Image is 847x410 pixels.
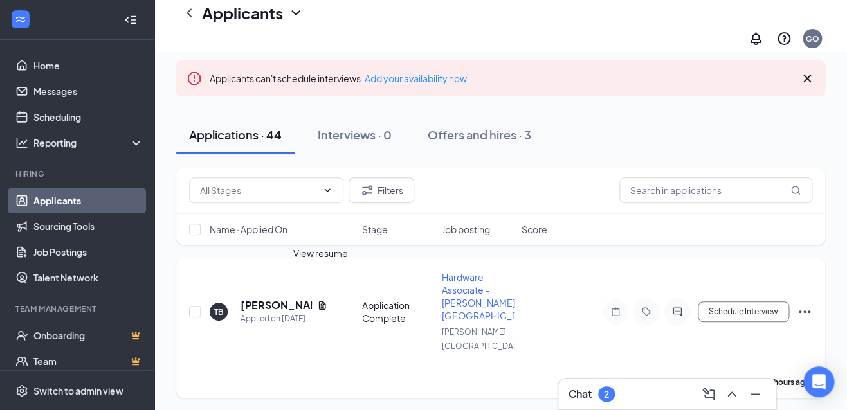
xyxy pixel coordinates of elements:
a: OnboardingCrown [33,323,143,348]
div: 2 [604,389,609,400]
div: View resume [293,246,348,260]
a: Applicants [33,188,143,213]
a: Messages [33,78,143,104]
h3: Chat [569,387,592,401]
a: Home [33,53,143,78]
div: Hiring [15,168,141,179]
button: ComposeMessage [698,384,719,404]
svg: ChevronUp [724,386,740,402]
span: Applicants can't schedule interviews. [210,73,467,84]
svg: Minimize [747,386,763,402]
svg: ComposeMessage [701,386,716,402]
svg: ChevronLeft [181,5,197,21]
svg: Settings [15,384,28,397]
svg: Notifications [748,31,763,46]
span: [PERSON_NAME][GEOGRAPHIC_DATA] [442,327,524,351]
svg: Collapse [124,13,137,26]
span: Hardware Associate - [PERSON_NAME][GEOGRAPHIC_DATA] [442,271,536,321]
div: TB [214,307,223,317]
svg: ActiveChat [669,307,685,317]
span: Score [522,223,547,236]
button: Schedule Interview [698,301,789,322]
svg: Analysis [15,136,28,149]
svg: Ellipses [797,304,812,319]
div: Open Intercom Messenger [803,366,834,397]
svg: Tag [639,307,654,317]
div: GO [806,33,819,44]
span: Job posting [442,223,490,236]
a: Job Postings [33,239,143,265]
span: Name · Applied On [210,223,287,236]
svg: ChevronDown [322,185,332,195]
a: Talent Network [33,265,143,290]
svg: QuestionInfo [776,31,792,46]
a: Sourcing Tools [33,213,143,239]
h5: [PERSON_NAME] [241,298,312,312]
a: Add your availability now [365,73,467,84]
span: Stage [362,223,388,236]
input: All Stages [200,183,317,197]
div: Applied on [DATE] [241,312,327,325]
button: Filter Filters [349,177,414,203]
svg: Note [608,307,623,317]
div: Application Complete [362,299,434,325]
svg: MagnifyingGlass [790,185,801,195]
svg: Cross [799,71,815,86]
a: TeamCrown [33,348,143,374]
svg: Document [317,300,327,310]
svg: WorkstreamLogo [14,13,27,26]
p: [PERSON_NAME] has applied more than . [617,377,812,388]
svg: Error [187,71,202,86]
svg: ChevronDown [288,5,304,21]
div: Switch to admin view [33,384,123,397]
button: Minimize [745,384,765,404]
div: Offers and hires · 3 [428,127,531,143]
div: Team Management [15,303,141,314]
input: Search in applications [619,177,812,203]
a: Scheduling [33,104,143,130]
div: Reporting [33,136,144,149]
b: 12 hours ago [763,377,810,387]
div: Applications · 44 [189,127,282,143]
h1: Applicants [202,2,283,24]
svg: Filter [360,183,375,198]
button: ChevronUp [722,384,742,404]
div: Interviews · 0 [318,127,392,143]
